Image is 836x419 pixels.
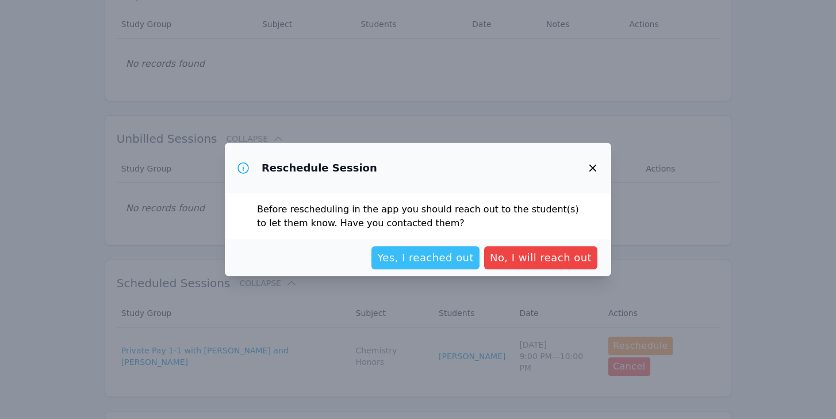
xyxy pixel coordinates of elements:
h3: Reschedule Session [262,161,377,175]
button: No, I will reach out [484,246,597,269]
p: Before rescheduling in the app you should reach out to the student(s) to let them know. Have you ... [257,203,579,230]
span: No, I will reach out [490,250,592,266]
span: Yes, I reached out [377,250,474,266]
button: Yes, I reached out [371,246,480,269]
